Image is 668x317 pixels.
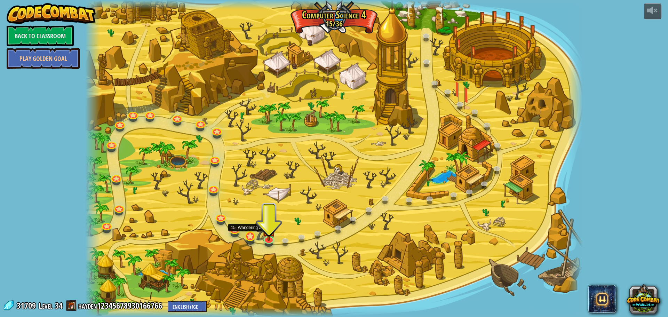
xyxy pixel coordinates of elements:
[17,300,38,311] span: 31709
[7,48,80,69] a: Play Golden Goal
[39,300,53,311] span: Level
[55,300,63,311] span: 34
[644,3,661,19] button: Adjust volume
[7,3,96,24] img: CodeCombat - Learn how to code by playing a game
[7,25,74,46] a: Back to Classroom
[78,300,164,311] a: hayden12345678930166766
[262,218,275,241] img: level-banner-started.png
